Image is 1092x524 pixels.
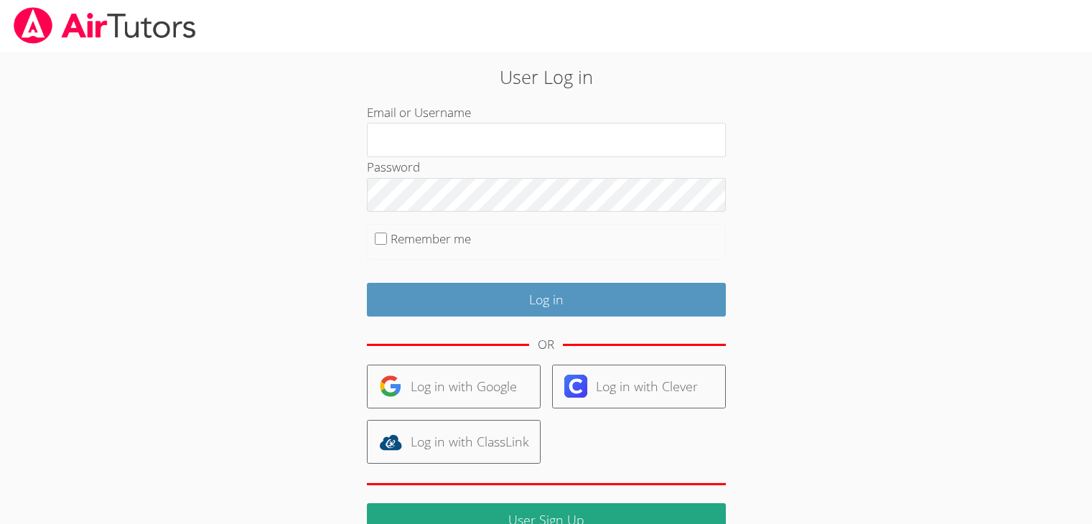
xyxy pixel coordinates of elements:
label: Remember me [391,230,471,247]
a: Log in with Google [367,365,541,408]
img: classlink-logo-d6bb404cc1216ec64c9a2012d9dc4662098be43eaf13dc465df04b49fa7ab582.svg [379,431,402,454]
img: airtutors_banner-c4298cdbf04f3fff15de1276eac7730deb9818008684d7c2e4769d2f7ddbe033.png [12,7,197,44]
a: Log in with Clever [552,365,726,408]
div: OR [538,334,554,355]
label: Password [367,159,420,175]
h2: User Log in [251,63,841,90]
img: clever-logo-6eab21bc6e7a338710f1a6ff85c0baf02591cd810cc4098c63d3a4b26e2feb20.svg [564,375,587,398]
img: google-logo-50288ca7cdecda66e5e0955fdab243c47b7ad437acaf1139b6f446037453330a.svg [379,375,402,398]
input: Log in [367,283,726,317]
a: Log in with ClassLink [367,420,541,464]
label: Email or Username [367,104,471,121]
